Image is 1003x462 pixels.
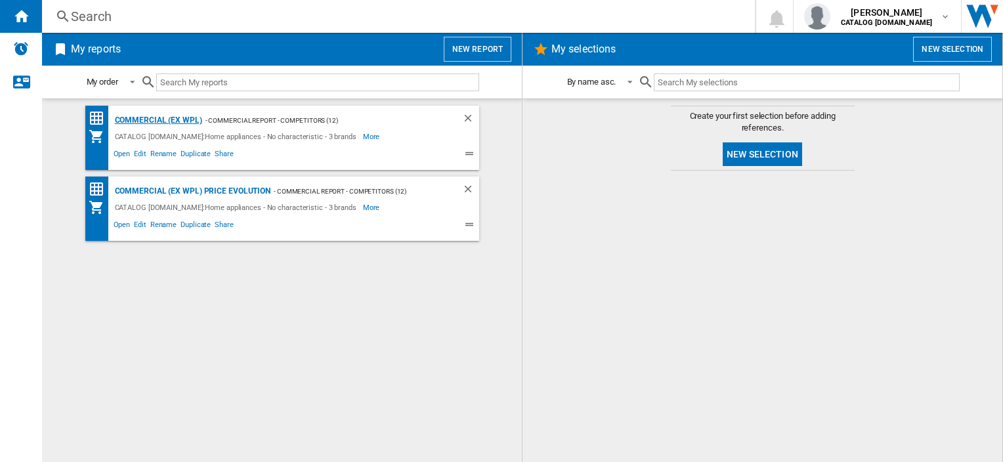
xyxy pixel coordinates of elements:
span: Rename [148,219,179,234]
span: Rename [148,148,179,163]
span: Share [213,148,236,163]
input: Search My reports [156,73,479,91]
div: CATALOG [DOMAIN_NAME]:Home appliances - No characteristic - 3 brands [112,129,363,144]
button: New selection [723,142,802,166]
div: Commercial (ex WPL) Price Evolution [112,183,271,199]
span: Duplicate [179,148,213,163]
div: My order [87,77,118,87]
div: Delete [462,112,479,129]
span: Edit [132,148,148,163]
div: - Commercial Report - Competitors (12) [202,112,436,129]
div: By name asc. [567,77,616,87]
div: My Assortment [89,199,112,215]
h2: My reports [68,37,123,62]
span: More [363,199,382,215]
span: [PERSON_NAME] [841,6,932,19]
div: Search [71,7,721,26]
span: Share [213,219,236,234]
div: - Commercial Report - Competitors (12) [270,183,435,199]
div: My Assortment [89,129,112,144]
img: profile.jpg [804,3,830,30]
div: Price Matrix [89,110,112,127]
span: Create your first selection before adding references. [671,110,855,134]
span: Edit [132,219,148,234]
span: Open [112,148,133,163]
div: Delete [462,183,479,199]
span: Duplicate [179,219,213,234]
img: alerts-logo.svg [13,41,29,56]
input: Search My selections [654,73,959,91]
div: Commercial (ex WPL) [112,112,202,129]
h2: My selections [549,37,618,62]
b: CATALOG [DOMAIN_NAME] [841,18,932,27]
button: New selection [913,37,992,62]
span: Open [112,219,133,234]
div: Price Matrix [89,181,112,198]
span: More [363,129,382,144]
div: CATALOG [DOMAIN_NAME]:Home appliances - No characteristic - 3 brands [112,199,363,215]
button: New report [444,37,511,62]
